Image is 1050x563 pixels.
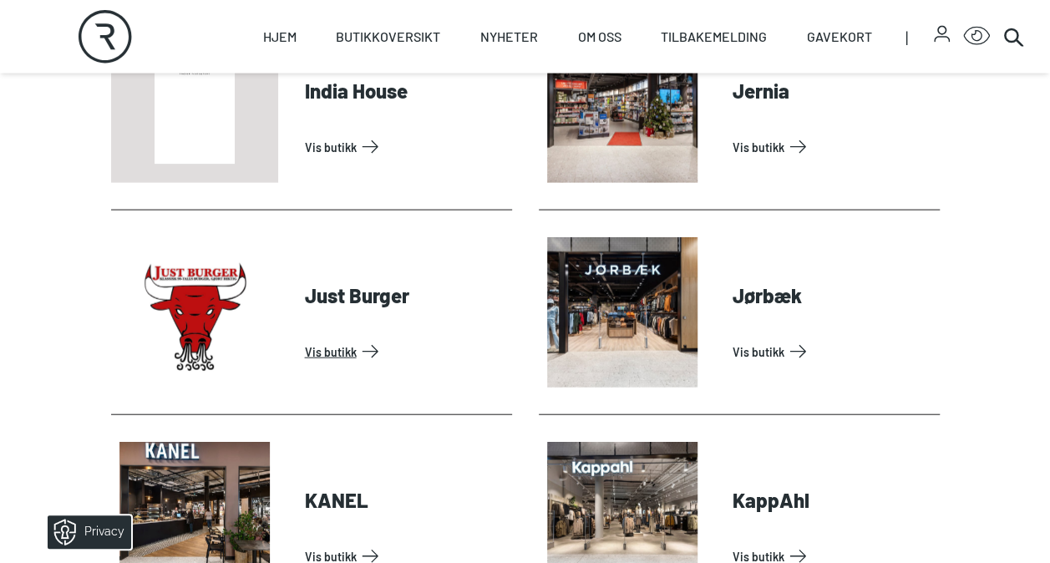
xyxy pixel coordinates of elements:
a: Vis Butikk: Jørbæk [733,338,933,365]
a: Vis Butikk: India House [305,134,505,160]
iframe: Manage Preferences [17,510,153,555]
button: Open Accessibility Menu [963,23,990,50]
a: Vis Butikk: Jernia [733,134,933,160]
a: Vis Butikk: Just Burger [305,338,505,365]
